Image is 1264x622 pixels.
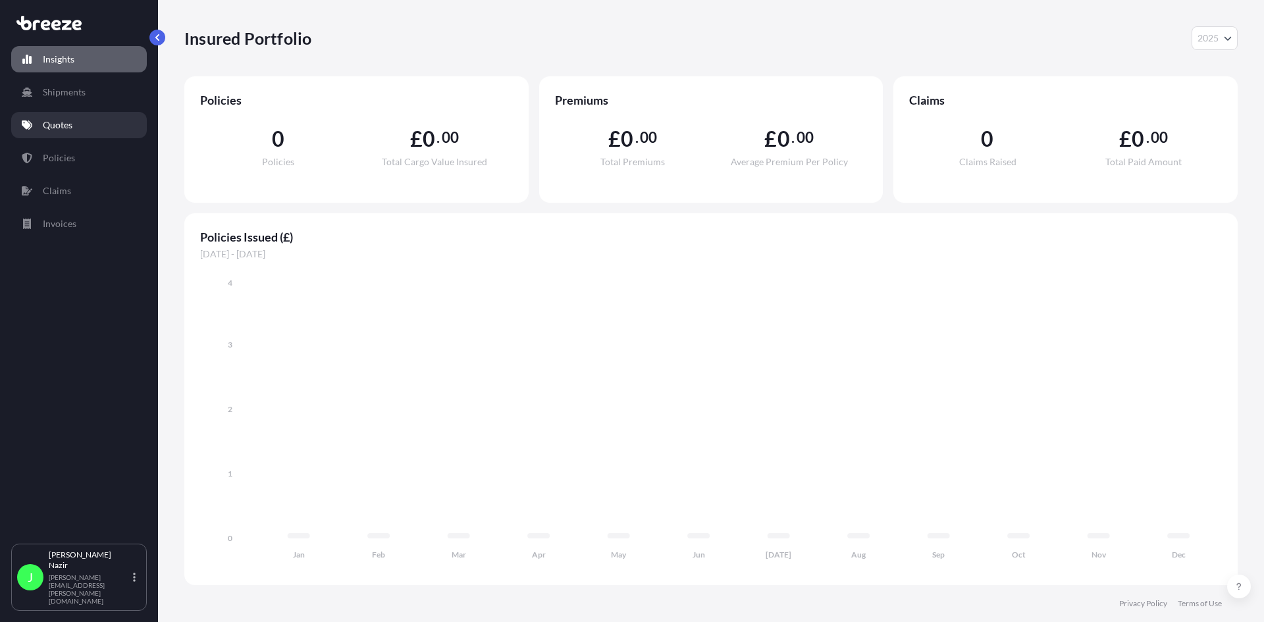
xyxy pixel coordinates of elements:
[532,550,546,559] tspan: Apr
[635,132,639,143] span: .
[382,157,487,167] span: Total Cargo Value Insured
[1119,598,1167,609] a: Privacy Policy
[797,132,814,143] span: 00
[1178,598,1222,609] a: Terms of Use
[621,128,633,149] span: 0
[11,178,147,204] a: Claims
[11,145,147,171] a: Policies
[764,128,777,149] span: £
[43,184,71,197] p: Claims
[184,28,311,49] p: Insured Portfolio
[1105,157,1182,167] span: Total Paid Amount
[11,211,147,237] a: Invoices
[1092,550,1107,559] tspan: Nov
[262,157,294,167] span: Policies
[49,573,130,605] p: [PERSON_NAME][EMAIL_ADDRESS][PERSON_NAME][DOMAIN_NAME]
[11,46,147,72] a: Insights
[43,53,74,66] p: Insights
[228,340,232,350] tspan: 3
[555,92,868,108] span: Premiums
[1172,550,1186,559] tspan: Dec
[600,157,665,167] span: Total Premiums
[1192,26,1238,50] button: Year Selector
[909,92,1222,108] span: Claims
[608,128,621,149] span: £
[410,128,423,149] span: £
[423,128,435,149] span: 0
[611,550,627,559] tspan: May
[777,128,790,149] span: 0
[11,79,147,105] a: Shipments
[436,132,440,143] span: .
[200,229,1222,245] span: Policies Issued (£)
[1151,132,1168,143] span: 00
[28,571,33,584] span: J
[640,132,657,143] span: 00
[200,92,513,108] span: Policies
[228,533,232,543] tspan: 0
[228,469,232,479] tspan: 1
[442,132,459,143] span: 00
[293,550,305,559] tspan: Jan
[228,278,232,288] tspan: 4
[49,550,130,571] p: [PERSON_NAME] Nazir
[791,132,795,143] span: .
[43,217,76,230] p: Invoices
[851,550,866,559] tspan: Aug
[766,550,791,559] tspan: [DATE]
[731,157,848,167] span: Average Premium Per Policy
[1132,128,1144,149] span: 0
[1146,132,1149,143] span: .
[693,550,705,559] tspan: Jun
[43,86,86,99] p: Shipments
[1119,128,1132,149] span: £
[43,118,72,132] p: Quotes
[932,550,945,559] tspan: Sep
[452,550,466,559] tspan: Mar
[11,112,147,138] a: Quotes
[372,550,385,559] tspan: Feb
[228,404,232,414] tspan: 2
[959,157,1016,167] span: Claims Raised
[1012,550,1026,559] tspan: Oct
[43,151,75,165] p: Policies
[272,128,284,149] span: 0
[200,247,1222,261] span: [DATE] - [DATE]
[981,128,993,149] span: 0
[1198,32,1219,45] span: 2025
